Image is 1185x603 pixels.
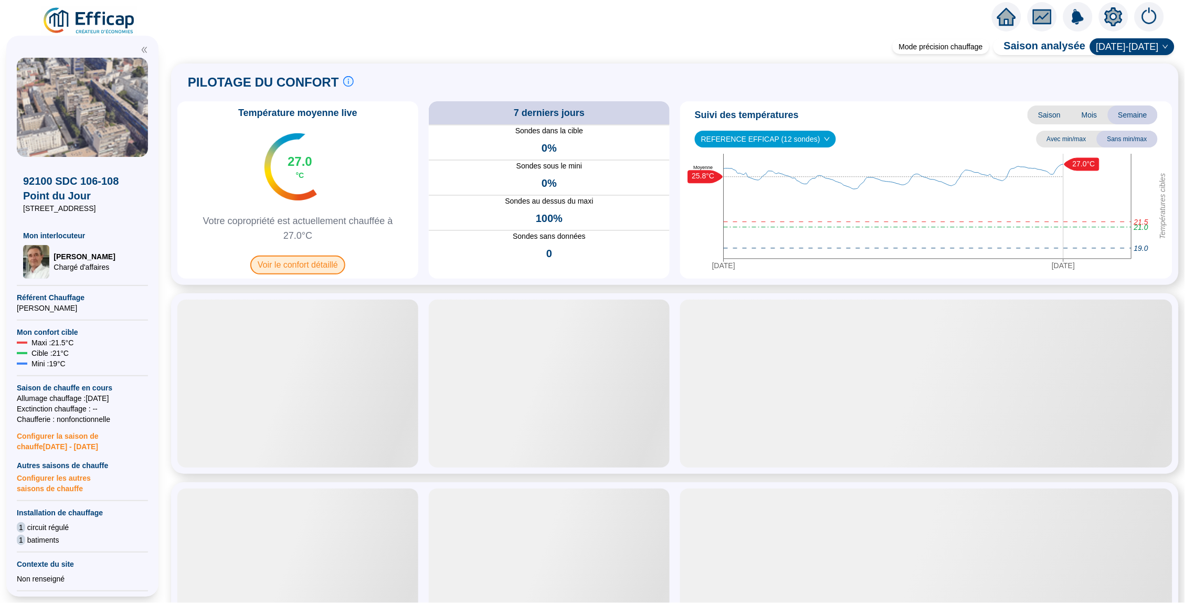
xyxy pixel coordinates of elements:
[692,172,715,181] text: 25.8°C
[141,46,148,54] span: double-left
[343,76,354,87] span: info-circle
[27,535,59,545] span: batiments
[1159,174,1167,240] tspan: Températures cibles
[17,574,148,584] div: Non renseigné
[824,136,830,142] span: down
[17,425,148,452] span: Configurer la saison de chauffe [DATE] - [DATE]
[17,522,25,533] span: 1
[23,203,142,214] span: [STREET_ADDRESS]
[1052,261,1075,270] tspan: [DATE]
[17,460,148,471] span: Autres saisons de chauffe
[695,108,799,122] span: Suivi des températures
[31,358,66,369] span: Mini : 19 °C
[288,153,312,170] span: 27.0
[701,131,830,147] span: REFERENCE EFFICAP (12 sondes)
[429,161,670,172] span: Sondes sous le mini
[31,337,73,348] span: Maxi : 21.5 °C
[693,165,713,170] text: Moyenne
[1134,244,1148,252] tspan: 19.0
[1134,223,1148,231] tspan: 21.0
[514,105,585,120] span: 7 derniers jours
[17,292,148,303] span: Référent Chauffage
[54,262,115,272] span: Chargé d'affaires
[23,230,142,241] span: Mon interlocuteur
[993,38,1086,55] span: Saison analysée
[1073,160,1095,168] text: 27.0°C
[1071,105,1108,124] span: Mois
[17,393,148,404] span: Allumage chauffage : [DATE]
[1135,2,1164,31] img: alerts
[1162,44,1169,50] span: down
[250,256,345,274] span: Voir le confort détaillé
[542,141,557,155] span: 0%
[542,176,557,191] span: 0%
[1096,39,1168,55] span: 2024-2025
[1063,2,1093,31] img: alerts
[17,383,148,393] span: Saison de chauffe en cours
[17,471,148,494] span: Configurer les autres saisons de chauffe
[1108,105,1158,124] span: Semaine
[17,303,148,313] span: [PERSON_NAME]
[42,6,137,36] img: efficap energie logo
[546,246,552,261] span: 0
[893,39,989,54] div: Mode précision chauffage
[17,327,148,337] span: Mon confort cible
[31,348,69,358] span: Cible : 21 °C
[997,7,1016,26] span: home
[17,559,148,569] span: Contexte du site
[232,105,364,120] span: Température moyenne live
[1104,7,1123,26] span: setting
[1028,105,1071,124] span: Saison
[264,133,318,200] img: indicateur températures
[296,170,304,181] span: °C
[17,414,148,425] span: Chaufferie : non fonctionnelle
[27,522,69,533] span: circuit régulé
[429,125,670,136] span: Sondes dans la cible
[1097,131,1158,147] span: Sans min/max
[54,251,115,262] span: [PERSON_NAME]
[1134,218,1148,226] tspan: 21.5
[17,404,148,414] span: Exctinction chauffage : --
[23,245,49,279] img: Chargé d'affaires
[17,507,148,518] span: Installation de chauffage
[429,196,670,207] span: Sondes au dessus du maxi
[17,535,25,545] span: 1
[1033,7,1052,26] span: fund
[23,174,142,203] span: 92100 SDC 106-108 Point du Jour
[429,231,670,242] span: Sondes sans données
[536,211,563,226] span: 100%
[182,214,414,243] span: Votre copropriété est actuellement chauffée à 27.0°C
[188,74,339,91] span: PILOTAGE DU CONFORT
[1036,131,1097,147] span: Avec min/max
[712,261,735,270] tspan: [DATE]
